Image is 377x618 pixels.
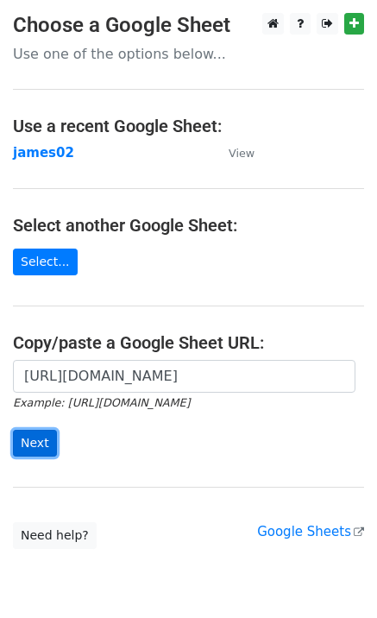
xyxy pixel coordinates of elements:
a: Google Sheets [257,524,364,539]
iframe: Chat Widget [291,535,377,618]
h4: Copy/paste a Google Sheet URL: [13,332,364,353]
a: Need help? [13,522,97,549]
a: james02 [13,145,74,161]
input: Next [13,430,57,457]
a: View [211,145,254,161]
h4: Select another Google Sheet: [13,215,364,236]
h4: Use a recent Google Sheet: [13,116,364,136]
h3: Choose a Google Sheet [13,13,364,38]
input: Paste your Google Sheet URL here [13,360,355,393]
a: Select... [13,249,78,275]
small: Example: [URL][DOMAIN_NAME] [13,396,190,409]
p: Use one of the options below... [13,45,364,63]
small: View [229,147,254,160]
